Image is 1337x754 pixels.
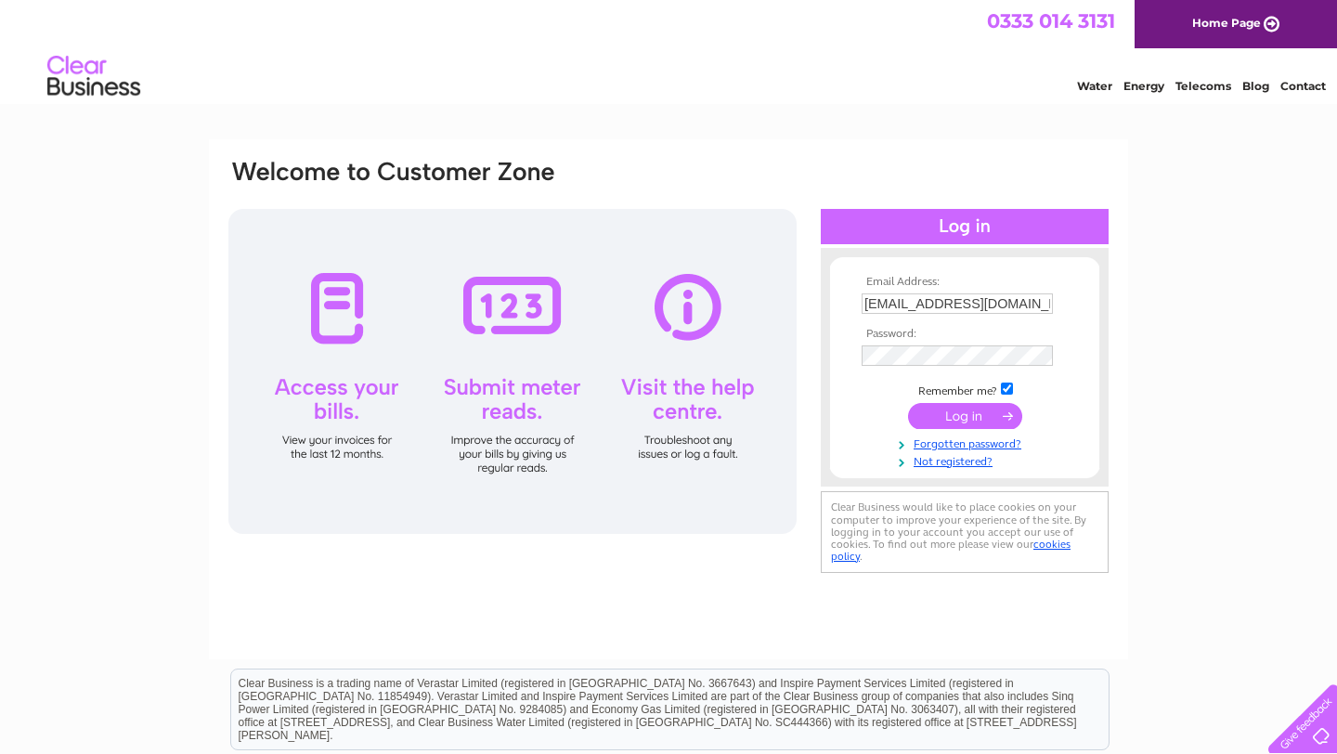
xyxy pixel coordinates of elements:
a: Forgotten password? [862,434,1072,451]
div: Clear Business is a trading name of Verastar Limited (registered in [GEOGRAPHIC_DATA] No. 3667643... [231,10,1109,90]
a: Water [1077,79,1112,93]
a: Not registered? [862,451,1072,469]
div: Clear Business would like to place cookies on your computer to improve your experience of the sit... [821,491,1109,572]
td: Remember me? [857,380,1072,398]
th: Email Address: [857,276,1072,289]
a: Blog [1242,79,1269,93]
a: 0333 014 3131 [987,9,1115,32]
img: logo.png [46,48,141,105]
a: cookies policy [831,538,1071,563]
a: Energy [1123,79,1164,93]
th: Password: [857,328,1072,341]
input: Submit [908,403,1022,429]
a: Telecoms [1175,79,1231,93]
a: Contact [1280,79,1326,93]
